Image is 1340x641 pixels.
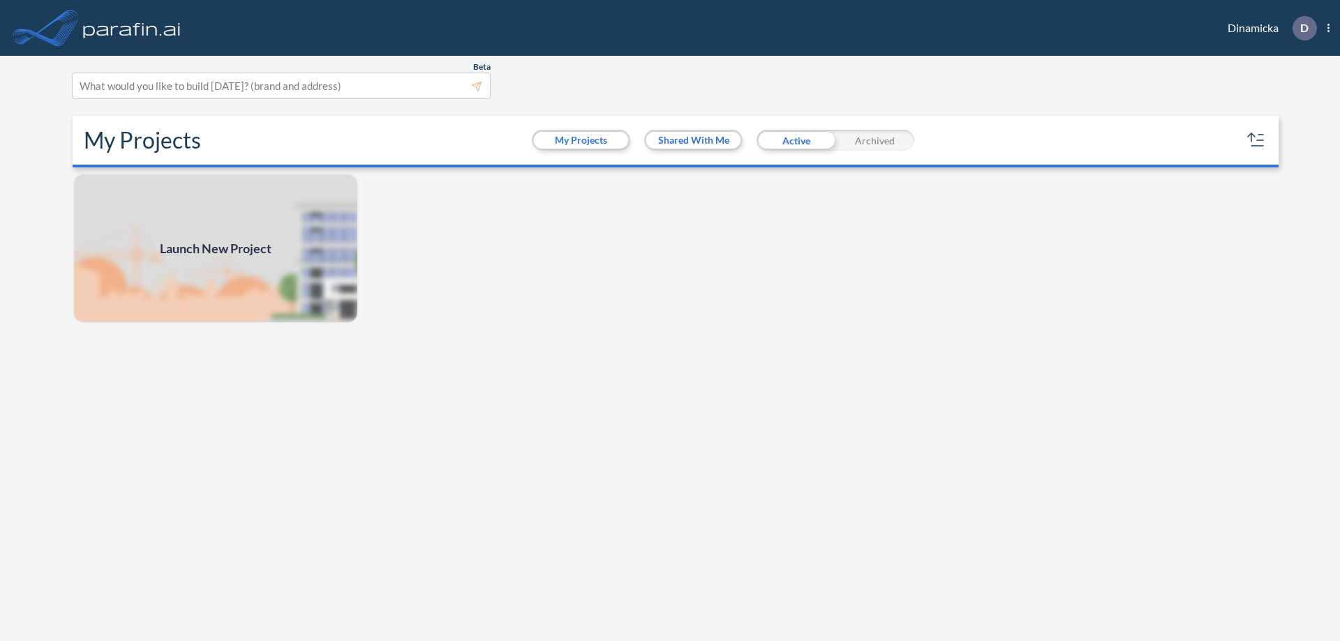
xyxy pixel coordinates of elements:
[1300,22,1309,34] p: D
[80,14,184,42] img: logo
[73,173,359,324] a: Launch New Project
[646,132,740,149] button: Shared With Me
[73,173,359,324] img: add
[473,61,491,73] span: Beta
[1245,129,1267,151] button: sort
[160,239,271,258] span: Launch New Project
[1207,16,1330,40] div: Dinamicka
[757,130,835,151] div: Active
[84,127,201,153] h2: My Projects
[534,132,628,149] button: My Projects
[835,130,914,151] div: Archived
